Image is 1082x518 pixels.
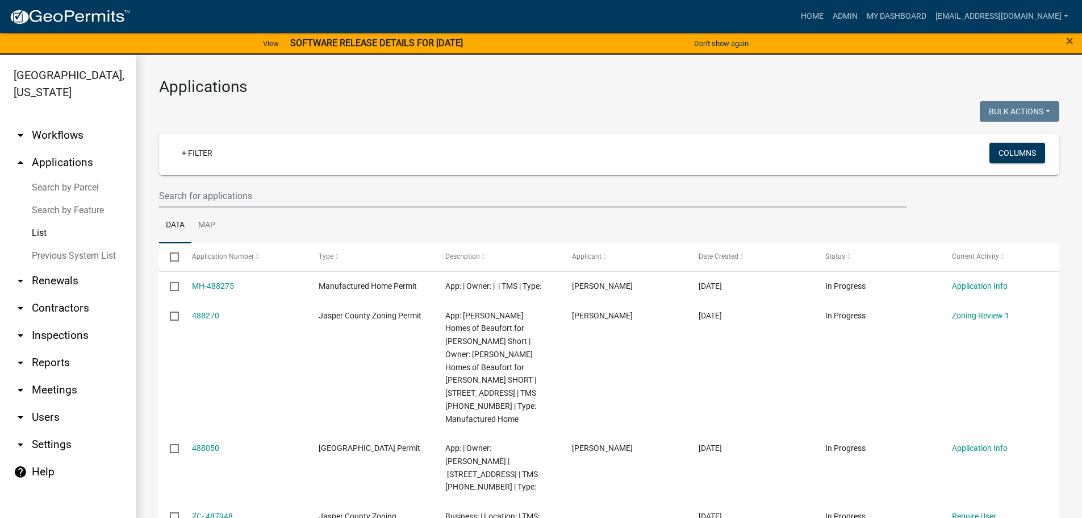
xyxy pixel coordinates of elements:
[173,143,222,163] a: + Filter
[181,243,307,271] datatable-header-cell: Application Number
[796,6,828,27] a: Home
[980,101,1059,122] button: Bulk Actions
[699,281,722,291] span: 10/06/2025
[825,252,845,260] span: Status
[159,184,906,208] input: Search for applications
[862,6,931,27] a: My Dashboard
[952,444,1008,453] a: Application Info
[814,243,941,271] datatable-header-cell: Status
[14,129,27,142] i: arrow_drop_down
[825,311,866,320] span: In Progress
[952,281,1008,291] a: Application Info
[290,38,463,48] strong: SOFTWARE RELEASE DETAILS FOR [DATE]
[931,6,1073,27] a: [EMAIL_ADDRESS][DOMAIN_NAME]
[699,252,738,260] span: Date Created
[258,34,283,53] a: View
[159,243,181,271] datatable-header-cell: Select
[825,444,866,453] span: In Progress
[1066,34,1073,48] button: Close
[572,444,633,453] span: Stephanie Adame
[14,274,27,288] i: arrow_drop_down
[688,243,814,271] datatable-header-cell: Date Created
[435,243,561,271] datatable-header-cell: Description
[192,444,219,453] a: 488050
[828,6,862,27] a: Admin
[319,444,420,453] span: Jasper County Building Permit
[192,311,219,320] a: 488270
[14,356,27,370] i: arrow_drop_down
[14,301,27,315] i: arrow_drop_down
[690,34,753,53] button: Don't show again
[572,281,633,291] span: Chelsea Aschbrenner
[572,252,601,260] span: Applicant
[572,311,633,320] span: Chelsea Aschbrenner
[1066,33,1073,49] span: ×
[941,243,1068,271] datatable-header-cell: Current Activity
[192,281,234,291] a: MH-488275
[191,208,222,244] a: Map
[445,444,538,491] span: App: | Owner: ADAME STEPHANIE | 143 FEREBEEVILLE RD | TMS 064-00-08-007 | Type:
[319,281,417,291] span: Manufactured Home Permit
[14,329,27,342] i: arrow_drop_down
[319,252,333,260] span: Type
[14,411,27,424] i: arrow_drop_down
[14,156,27,169] i: arrow_drop_up
[445,281,541,291] span: App: | Owner: | | TMS | Type:
[14,438,27,451] i: arrow_drop_down
[159,208,191,244] a: Data
[952,252,999,260] span: Current Activity
[445,311,536,424] span: App: Clayton Homes of Beaufort for Christine Dupont Short | Owner: Clayton Homes of Beaufort for ...
[307,243,434,271] datatable-header-cell: Type
[159,77,1059,97] h3: Applications
[14,383,27,397] i: arrow_drop_down
[952,311,1009,320] a: Zoning Review 1
[989,143,1045,163] button: Columns
[319,311,421,320] span: Jasper County Zoning Permit
[192,252,254,260] span: Application Number
[14,465,27,479] i: help
[699,311,722,320] span: 10/06/2025
[561,243,688,271] datatable-header-cell: Applicant
[445,252,480,260] span: Description
[825,281,866,291] span: In Progress
[699,444,722,453] span: 10/04/2025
